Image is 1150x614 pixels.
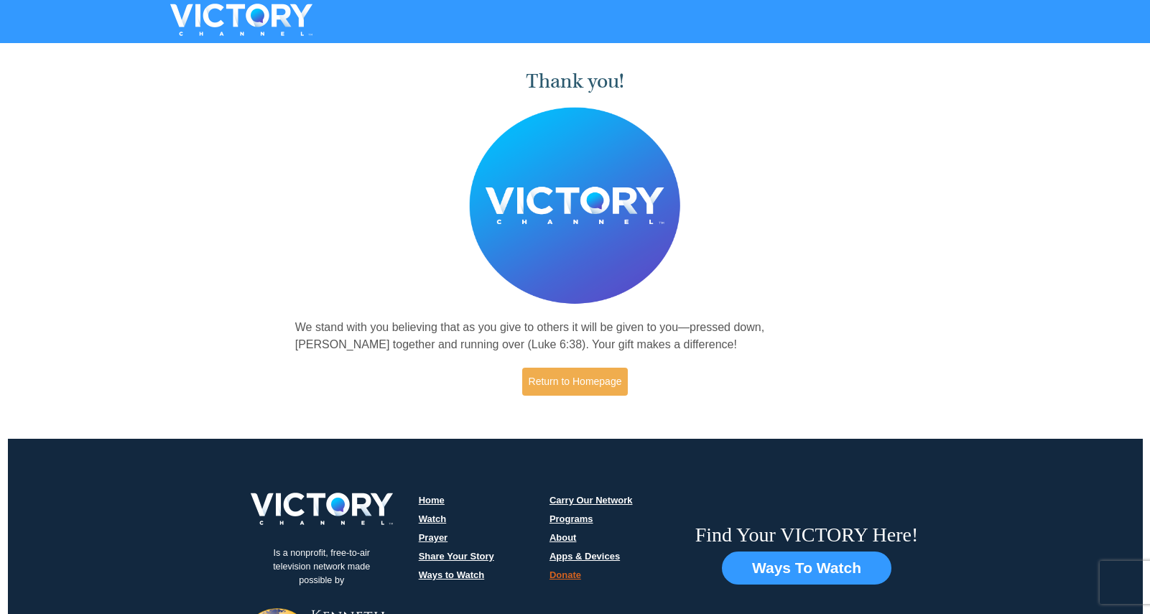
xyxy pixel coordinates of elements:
a: Home [419,495,445,506]
a: Donate [550,569,581,580]
img: VICTORYTHON - VICTORY Channel [152,4,331,36]
img: victory-logo.png [232,493,412,525]
img: Believer's Voice of Victory Network [469,107,681,304]
a: Carry Our Network [550,495,633,506]
a: Watch [419,513,447,524]
a: Return to Homepage [522,368,629,396]
a: Apps & Devices [550,551,620,562]
h6: Find Your VICTORY Here! [695,523,919,547]
a: Ways to Watch [419,569,485,580]
h1: Thank you! [295,70,855,93]
p: We stand with you believing that as you give to others it will be given to you—pressed down, [PER... [295,319,855,353]
button: Ways To Watch [722,552,891,585]
a: About [550,532,577,543]
a: Prayer [419,532,448,543]
p: Is a nonprofit, free-to-air television network made possible by [250,536,394,598]
a: Share Your Story [419,551,494,562]
a: Programs [550,513,593,524]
